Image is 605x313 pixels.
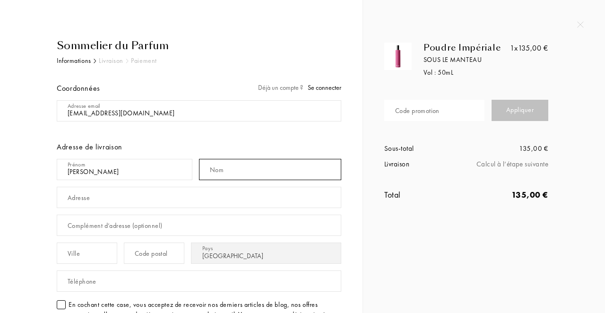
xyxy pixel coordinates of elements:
div: Paiement [131,56,156,66]
span: 1x [510,43,518,53]
div: Code postal [135,249,168,259]
div: Prénom [68,160,85,169]
div: Adresse email [68,102,100,110]
div: Vol : 50 mL [423,68,521,78]
div: Ville [68,249,80,259]
img: arr_grey.svg [126,59,129,63]
div: Code promotion [395,106,440,116]
div: Calcul à l’étape suivante [467,159,549,170]
div: Adresse [68,193,90,203]
div: Sous le Manteau [423,55,521,65]
div: Nom [210,165,224,175]
div: Livraison [384,159,467,170]
img: quit_onboard.svg [577,21,584,28]
div: Sous-total [384,143,467,154]
div: Livraison [99,56,123,66]
div: Total [384,188,467,201]
div: Téléphone [68,277,96,287]
div: 135,00 € [467,188,549,201]
div: Complément d’adresse (optionnel) [68,221,162,231]
div: Déjà un compte ? [258,83,341,93]
div: Coordonnées [57,83,100,94]
div: Appliquer [492,100,548,121]
div: Sommelier du Parfum [57,38,341,53]
div: Poudre Impériale [423,43,521,53]
div: 135,00 € [467,143,549,154]
div: Informations [57,56,91,66]
div: Adresse de livraison [57,141,341,153]
img: arr_black.svg [94,59,96,63]
div: 135,00 € [510,43,548,54]
img: 0EAWJE5U4D.png [387,45,409,68]
div: Pays [202,244,213,252]
span: Se connecter [308,83,341,92]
